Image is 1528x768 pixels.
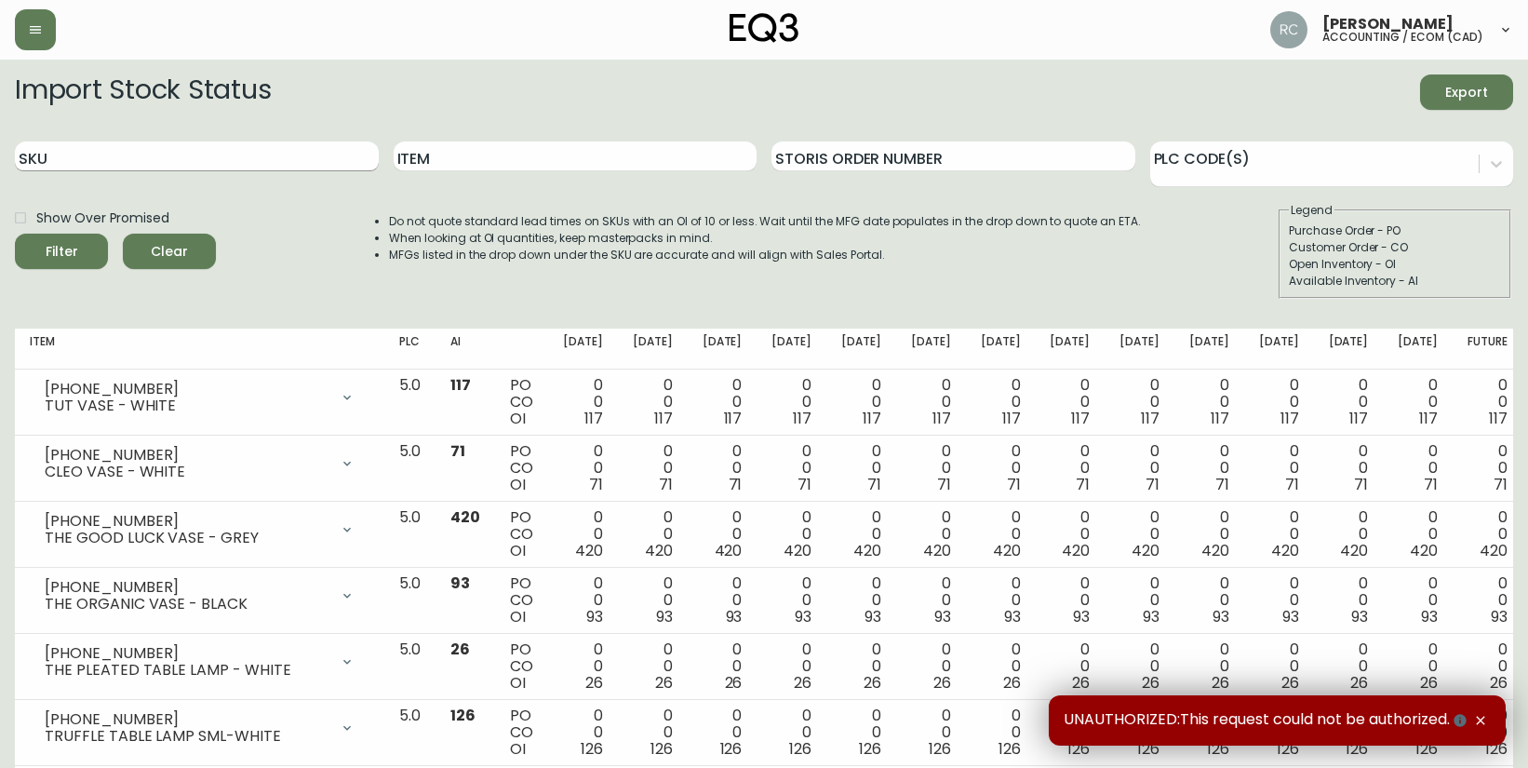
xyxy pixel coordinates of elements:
div: 0 0 [633,377,673,427]
li: Do not quote standard lead times on SKUs with an OI of 10 or less. Wait until the MFG date popula... [389,213,1141,230]
span: 26 [1212,672,1229,694]
div: 0 0 [1119,377,1159,427]
span: OI [510,672,526,694]
div: 0 0 [1398,707,1438,758]
div: 0 0 [841,377,881,427]
legend: Legend [1289,202,1334,219]
div: 0 0 [1259,641,1299,692]
div: Purchase Order - PO [1289,222,1501,239]
div: 0 0 [633,509,673,559]
button: Clear [123,234,216,269]
div: 0 0 [981,707,1021,758]
div: 0 0 [1468,377,1508,427]
span: 420 [923,540,951,561]
span: 420 [784,540,811,561]
div: 0 0 [841,641,881,692]
span: 420 [1132,540,1159,561]
span: 117 [1489,408,1508,429]
div: [PHONE_NUMBER]THE ORGANIC VASE - BLACK [30,575,369,616]
span: 93 [865,606,881,627]
div: 0 0 [981,575,1021,626]
span: 93 [1213,606,1229,627]
span: 117 [863,408,881,429]
th: [DATE] [1035,329,1105,370]
div: Open Inventory - OI [1289,256,1501,273]
div: 0 0 [1259,575,1299,626]
div: 0 0 [981,443,1021,493]
th: [DATE] [548,329,618,370]
div: THE GOOD LUCK VASE - GREY [45,530,328,546]
th: Item [15,329,384,370]
li: When looking at OI quantities, keep masterpacks in mind. [389,230,1141,247]
span: 117 [584,408,603,429]
div: [PHONE_NUMBER]CLEO VASE - WHITE [30,443,369,484]
span: 117 [932,408,951,429]
span: 420 [715,540,743,561]
div: 0 0 [1050,377,1090,427]
span: 71 [659,474,673,495]
td: 5.0 [384,634,436,700]
div: 0 0 [1468,443,1508,493]
div: [PHONE_NUMBER] [45,711,328,728]
div: 0 0 [1259,509,1299,559]
span: 126 [1067,738,1090,760]
div: 0 0 [841,575,881,626]
div: 0 0 [1189,509,1229,559]
div: 0 0 [911,377,951,427]
div: 0 0 [1189,641,1229,692]
div: 0 0 [633,575,673,626]
span: 126 [581,738,603,760]
div: [PHONE_NUMBER]THE PLEATED TABLE LAMP - WHITE [30,641,369,682]
div: TUT VASE - WHITE [45,397,328,414]
span: 93 [795,606,811,627]
span: 26 [585,672,603,694]
span: Show Over Promised [36,209,169,228]
td: 5.0 [384,370,436,436]
span: 26 [1490,672,1508,694]
div: 0 0 [1329,707,1369,758]
div: Customer Order - CO [1289,239,1501,256]
th: [DATE] [896,329,966,370]
th: Future [1453,329,1522,370]
th: [DATE] [618,329,688,370]
span: 126 [1137,738,1159,760]
div: 0 0 [1329,575,1369,626]
span: 93 [1004,606,1021,627]
div: 0 0 [1259,443,1299,493]
div: 0 0 [703,509,743,559]
span: 71 [1424,474,1438,495]
span: 117 [1280,408,1299,429]
div: 0 0 [1468,707,1508,758]
span: 126 [1277,738,1299,760]
div: 0 0 [771,509,811,559]
div: 0 0 [1050,509,1090,559]
span: 420 [1201,540,1229,561]
div: 0 0 [633,443,673,493]
div: 0 0 [981,377,1021,427]
div: [PHONE_NUMBER]TRUFFLE TABLE LAMP SML-WHITE [30,707,369,748]
span: 420 [575,540,603,561]
li: MFGs listed in the drop down under the SKU are accurate and will align with Sales Portal. [389,247,1141,263]
th: PLC [384,329,436,370]
span: 93 [586,606,603,627]
div: 0 0 [1189,575,1229,626]
img: f4ba4e02bd060be8f1386e3ca455bd0e [1270,11,1307,48]
span: 71 [1215,474,1229,495]
span: 420 [450,506,480,528]
span: 71 [937,474,951,495]
span: 126 [720,738,743,760]
button: Export [1420,74,1513,110]
span: 26 [864,672,881,694]
div: 0 0 [1398,377,1438,427]
div: 0 0 [1398,575,1438,626]
div: [PHONE_NUMBER] [45,579,328,596]
span: 93 [656,606,673,627]
div: 0 0 [703,443,743,493]
div: 0 0 [1119,509,1159,559]
span: 420 [853,540,881,561]
span: 420 [1062,540,1090,561]
div: [PHONE_NUMBER] [45,447,328,464]
span: 126 [1346,738,1368,760]
div: 0 0 [1398,443,1438,493]
span: 93 [1143,606,1159,627]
